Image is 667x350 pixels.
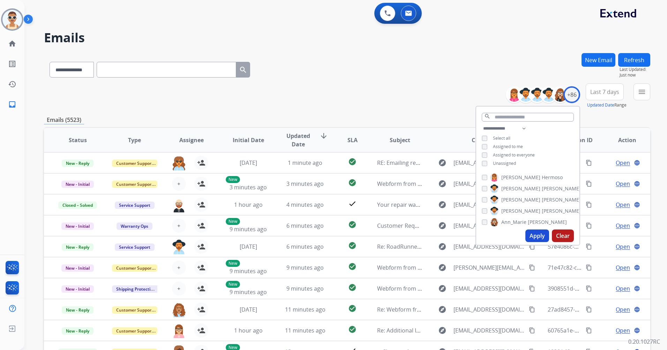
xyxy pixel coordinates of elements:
[226,260,240,267] p: New
[438,305,447,314] mat-icon: explore
[177,180,180,188] span: +
[493,160,516,166] span: Unassigned
[525,229,549,242] button: Apply
[115,202,155,209] span: Service Support
[493,144,523,150] span: Assigned to me
[177,263,180,272] span: +
[493,135,510,141] span: Select all
[61,181,94,188] span: New - Initial
[240,243,257,250] span: [DATE]
[288,159,322,167] span: 1 minute ago
[586,160,592,166] mat-icon: content_copy
[377,222,531,229] span: Customer Request [ thread::fuMF9qi-C-SRRmyQ6Ga4Mzk:: ]
[438,284,447,293] mat-icon: explore
[454,159,525,167] span: [EMAIL_ADDRESS][DOMAIN_NAME]
[628,337,660,346] p: 0.20.1027RC
[586,306,592,313] mat-icon: content_copy
[593,128,650,152] th: Action
[377,306,545,313] span: Re: Webform from [EMAIL_ADDRESS][DOMAIN_NAME] on [DATE]
[286,201,324,209] span: 4 minutes ago
[616,221,630,230] span: Open
[172,261,186,275] button: +
[586,181,592,187] mat-icon: content_copy
[117,223,152,230] span: Warranty Ops
[454,200,525,209] span: [EMAIL_ADDRESS][DOMAIN_NAME]
[347,136,358,144] span: SLA
[582,53,615,67] button: New Email
[634,264,640,271] mat-icon: language
[233,136,264,144] span: Initial Date
[501,196,540,203] span: [PERSON_NAME]
[8,60,16,68] mat-icon: list_alt
[8,39,16,48] mat-icon: home
[548,264,653,271] span: 71e47c82-cdcf-4532-ae34-9665a5591be8
[285,306,325,313] span: 11 minutes ago
[197,305,205,314] mat-icon: person_add
[230,267,267,275] span: 9 minutes ago
[348,304,357,313] mat-icon: check_circle
[286,180,324,188] span: 3 minutes ago
[634,327,640,334] mat-icon: language
[112,181,157,188] span: Customer Support
[454,180,525,188] span: [EMAIL_ADDRESS][DOMAIN_NAME]
[283,132,314,148] span: Updated Date
[62,327,93,335] span: New - Reply
[197,200,205,209] mat-icon: person_add
[348,178,357,187] mat-icon: check_circle
[377,180,535,188] span: Webform from [EMAIL_ADDRESS][DOMAIN_NAME] on [DATE]
[377,285,535,292] span: Webform from [EMAIL_ADDRESS][DOMAIN_NAME] on [DATE]
[616,263,630,272] span: Open
[438,180,447,188] mat-icon: explore
[172,302,186,317] img: agent-avatar
[542,207,581,214] span: [PERSON_NAME]
[542,185,581,192] span: [PERSON_NAME]
[634,202,640,208] mat-icon: language
[586,285,592,292] mat-icon: content_copy
[438,159,447,167] mat-icon: explore
[587,102,627,108] span: Range
[548,243,653,250] span: 57e4086c-a73e-4a13-bfe9-f9e8dca4d824
[528,219,567,226] span: [PERSON_NAME]
[348,325,357,334] mat-icon: check_circle
[548,306,654,313] span: 27ad8457-a9c8-49b9-ac93-e2116e47b57f
[501,207,540,214] span: [PERSON_NAME]
[529,327,535,334] mat-icon: content_copy
[634,306,640,313] mat-icon: language
[472,136,499,144] span: Customer
[438,221,447,230] mat-icon: explore
[240,159,257,167] span: [DATE]
[638,88,646,96] mat-icon: menu
[112,285,160,293] span: Shipping Protection
[493,152,535,158] span: Assigned to everyone
[348,283,357,292] mat-icon: check_circle
[634,285,640,292] mat-icon: language
[548,327,654,334] span: 60765a1e-35c1-46c1-92b5-585d0f6838d2
[548,285,654,292] span: 3908551d-3de4-47ec-9adf-0c107ea90509
[230,225,267,233] span: 9 minutes ago
[230,288,267,296] span: 9 minutes ago
[454,305,525,314] span: [EMAIL_ADDRESS][DOMAIN_NAME]
[348,262,357,271] mat-icon: check_circle
[634,181,640,187] mat-icon: language
[620,72,650,78] span: Just now
[62,160,93,167] span: New - Reply
[377,201,442,209] span: Your repair was received
[438,263,447,272] mat-icon: explore
[377,264,665,271] span: Webform from [PERSON_NAME][EMAIL_ADDRESS][PERSON_NAME][PERSON_NAME][DOMAIN_NAME] on [DATE]
[348,220,357,229] mat-icon: check_circle
[529,264,535,271] mat-icon: content_copy
[616,159,630,167] span: Open
[115,243,155,251] span: Service Support
[454,284,525,293] span: [EMAIL_ADDRESS][DOMAIN_NAME]
[286,285,324,292] span: 9 minutes ago
[172,198,186,212] img: agent-avatar
[438,242,447,251] mat-icon: explore
[586,202,592,208] mat-icon: content_copy
[348,158,357,166] mat-icon: check_circle
[484,113,490,119] mat-icon: search
[377,327,472,334] span: Re: Additional Information Required
[197,284,205,293] mat-icon: person_add
[177,221,180,230] span: +
[552,229,574,242] button: Clear
[590,90,619,93] span: Last 7 days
